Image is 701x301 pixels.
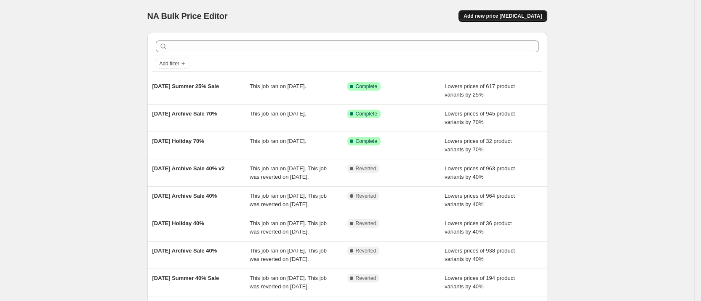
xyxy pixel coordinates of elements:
[147,11,228,21] span: NA Bulk Price Editor
[445,247,515,262] span: Lowers prices of 938 product variants by 40%
[445,138,512,153] span: Lowers prices of 32 product variants by 70%
[250,193,327,207] span: This job ran on [DATE]. This job was reverted on [DATE].
[152,110,217,117] span: [DATE] Archive Sale 70%
[356,138,377,145] span: Complete
[156,59,189,69] button: Add filter
[152,138,204,144] span: [DATE] Holiday 70%
[152,247,217,254] span: [DATE] Archive Sale 40%
[250,110,306,117] span: This job ran on [DATE].
[458,10,547,22] button: Add new price [MEDICAL_DATA]
[250,275,327,290] span: This job ran on [DATE]. This job was reverted on [DATE].
[160,60,179,67] span: Add filter
[445,275,515,290] span: Lowers prices of 194 product variants by 40%
[356,83,377,90] span: Complete
[464,13,542,19] span: Add new price [MEDICAL_DATA]
[152,275,219,281] span: [DATE] Summer 40% Sale
[152,193,217,199] span: [DATE] Archive Sale 40%
[250,83,306,89] span: This job ran on [DATE].
[250,220,327,235] span: This job ran on [DATE]. This job was reverted on [DATE].
[250,138,306,144] span: This job ran on [DATE].
[152,83,219,89] span: [DATE] Summer 25% Sale
[356,110,377,117] span: Complete
[445,110,515,125] span: Lowers prices of 945 product variants by 70%
[445,220,512,235] span: Lowers prices of 36 product variants by 40%
[250,247,327,262] span: This job ran on [DATE]. This job was reverted on [DATE].
[356,193,376,199] span: Reverted
[152,220,204,226] span: [DATE] Holiday 40%
[356,275,376,282] span: Reverted
[356,165,376,172] span: Reverted
[445,165,515,180] span: Lowers prices of 963 product variants by 40%
[152,165,225,172] span: [DATE] Archive Sale 40% v2
[445,83,515,98] span: Lowers prices of 617 product variants by 25%
[445,193,515,207] span: Lowers prices of 964 product variants by 40%
[356,247,376,254] span: Reverted
[356,220,376,227] span: Reverted
[250,165,327,180] span: This job ran on [DATE]. This job was reverted on [DATE].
